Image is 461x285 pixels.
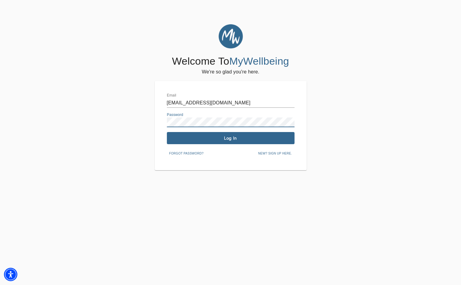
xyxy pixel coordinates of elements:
label: Email [167,94,176,97]
button: New? Sign up here. [256,149,294,158]
div: Accessibility Menu [4,268,17,281]
button: Forgot password? [167,149,206,158]
span: Log In [169,135,292,141]
button: Log In [167,132,294,144]
a: Forgot password? [167,151,206,155]
label: Password [167,113,183,117]
span: MyWellbeing [229,55,289,67]
span: Forgot password? [169,151,204,156]
span: New? Sign up here. [258,151,292,156]
img: MyWellbeing [218,24,243,49]
h4: Welcome To [172,55,289,68]
h6: We're so glad you're here. [202,68,259,76]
